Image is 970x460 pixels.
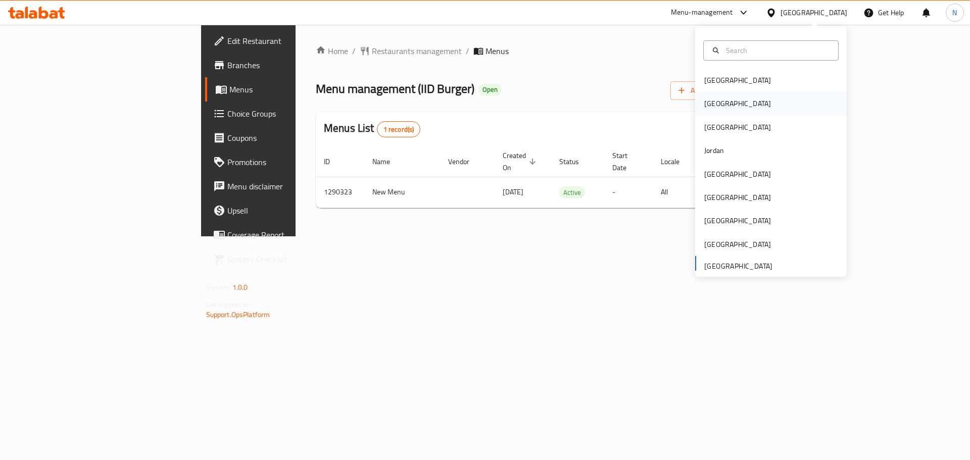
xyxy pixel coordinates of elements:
[704,98,771,109] div: [GEOGRAPHIC_DATA]
[653,177,705,208] td: All
[364,177,440,208] td: New Menu
[227,180,355,192] span: Menu disclaimer
[704,192,771,203] div: [GEOGRAPHIC_DATA]
[360,45,462,57] a: Restaurants management
[704,122,771,133] div: [GEOGRAPHIC_DATA]
[704,145,724,156] div: Jordan
[372,45,462,57] span: Restaurants management
[227,205,355,217] span: Upsell
[604,177,653,208] td: -
[704,75,771,86] div: [GEOGRAPHIC_DATA]
[232,281,248,294] span: 1.0.0
[205,247,363,271] a: Grocery Checklist
[316,77,474,100] span: Menu management ( IID Burger )
[704,239,771,250] div: [GEOGRAPHIC_DATA]
[205,53,363,77] a: Branches
[324,121,420,137] h2: Menus List
[466,45,469,57] li: /
[227,253,355,265] span: Grocery Checklist
[448,156,482,168] span: Vendor
[205,101,363,126] a: Choice Groups
[612,149,641,174] span: Start Date
[205,77,363,101] a: Menus
[227,132,355,144] span: Coupons
[478,85,502,94] span: Open
[206,298,253,311] span: Get support on:
[781,7,847,18] div: [GEOGRAPHIC_DATA]
[206,281,231,294] span: Version:
[227,229,355,241] span: Coverage Report
[661,156,693,168] span: Locale
[227,35,355,47] span: Edit Restaurant
[205,198,363,223] a: Upsell
[503,185,523,198] span: [DATE]
[704,215,771,226] div: [GEOGRAPHIC_DATA]
[205,150,363,174] a: Promotions
[377,125,420,134] span: 1 record(s)
[722,45,832,56] input: Search
[205,29,363,53] a: Edit Restaurant
[206,308,270,321] a: Support.OpsPlatform
[559,186,585,198] div: Active
[227,108,355,120] span: Choice Groups
[227,59,355,71] span: Branches
[486,45,509,57] span: Menus
[324,156,343,168] span: ID
[503,149,539,174] span: Created On
[227,156,355,168] span: Promotions
[377,121,421,137] div: Total records count
[559,156,592,168] span: Status
[671,7,733,19] div: Menu-management
[670,81,749,100] button: Add New Menu
[205,174,363,198] a: Menu disclaimer
[316,45,749,57] nav: breadcrumb
[372,156,403,168] span: Name
[704,169,771,180] div: [GEOGRAPHIC_DATA]
[478,84,502,96] div: Open
[952,7,957,18] span: N
[229,83,355,95] span: Menus
[559,187,585,198] span: Active
[205,223,363,247] a: Coverage Report
[678,84,741,97] span: Add New Menu
[205,126,363,150] a: Coupons
[316,146,818,208] table: enhanced table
